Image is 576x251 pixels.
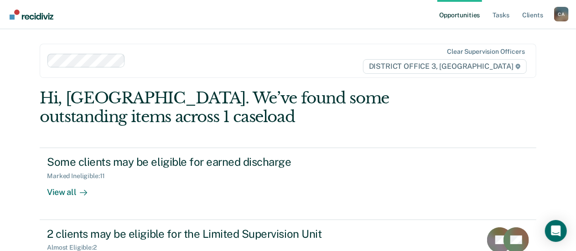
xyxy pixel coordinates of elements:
[554,7,569,21] div: C A
[545,220,567,242] div: Open Intercom Messenger
[47,180,98,198] div: View all
[10,10,53,20] img: Recidiviz
[40,89,437,126] div: Hi, [GEOGRAPHIC_DATA]. We’ve found some outstanding items across 1 caseload
[40,148,536,220] a: Some clients may be eligible for earned dischargeMarked Ineligible:11View all
[447,48,524,56] div: Clear supervision officers
[47,172,112,180] div: Marked Ineligible : 11
[47,227,367,241] div: 2 clients may be eligible for the Limited Supervision Unit
[47,155,367,169] div: Some clients may be eligible for earned discharge
[554,7,569,21] button: Profile dropdown button
[363,59,527,74] span: DISTRICT OFFICE 3, [GEOGRAPHIC_DATA]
